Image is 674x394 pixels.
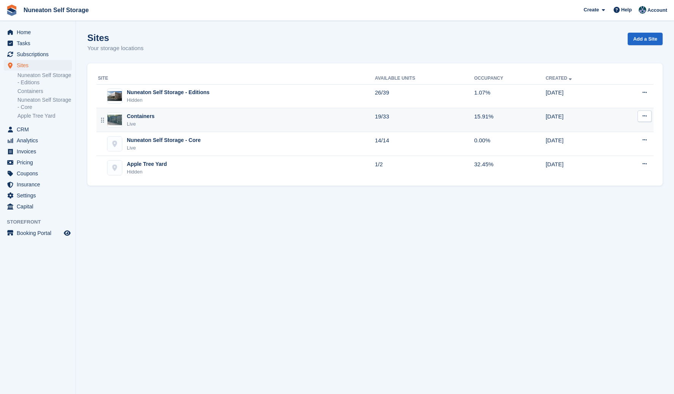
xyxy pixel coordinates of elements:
[4,190,72,201] a: menu
[127,160,167,168] div: Apple Tree Yard
[546,156,614,180] td: [DATE]
[474,108,546,132] td: 15.91%
[621,6,632,14] span: Help
[87,44,144,53] p: Your storage locations
[127,112,155,120] div: Containers
[4,49,72,60] a: menu
[7,218,76,226] span: Storefront
[375,72,474,85] th: Available Units
[107,91,122,101] img: Image of Nuneaton Self Storage - Editions site
[6,5,17,16] img: stora-icon-8386f47178a22dfd0bd8f6a31ec36ba5ce8667c1dd55bd0f319d3a0aa187defe.svg
[474,72,546,85] th: Occupancy
[127,136,200,144] div: Nuneaton Self Storage - Core
[17,112,72,120] a: Apple Tree Yard
[375,84,474,108] td: 26/39
[474,84,546,108] td: 1.07%
[4,38,72,49] a: menu
[375,156,474,180] td: 1/2
[17,72,72,86] a: Nuneaton Self Storage - Editions
[546,132,614,156] td: [DATE]
[87,33,144,43] h1: Sites
[4,124,72,135] a: menu
[546,108,614,132] td: [DATE]
[546,84,614,108] td: [DATE]
[17,190,62,201] span: Settings
[17,27,62,38] span: Home
[127,96,210,104] div: Hidden
[647,6,667,14] span: Account
[4,228,72,238] a: menu
[628,33,663,45] a: Add a Site
[107,115,122,126] img: Image of Containers site
[546,76,573,81] a: Created
[17,146,62,157] span: Invoices
[96,72,375,85] th: Site
[17,124,62,135] span: CRM
[4,157,72,168] a: menu
[4,135,72,146] a: menu
[127,144,200,152] div: Live
[4,146,72,157] a: menu
[17,96,72,111] a: Nuneaton Self Storage - Core
[17,201,62,212] span: Capital
[17,38,62,49] span: Tasks
[17,157,62,168] span: Pricing
[127,168,167,176] div: Hidden
[107,137,122,151] img: Nuneaton Self Storage - Core site image placeholder
[63,229,72,238] a: Preview store
[17,228,62,238] span: Booking Portal
[127,120,155,128] div: Live
[584,6,599,14] span: Create
[4,168,72,179] a: menu
[375,132,474,156] td: 14/14
[21,4,92,16] a: Nuneaton Self Storage
[17,88,72,95] a: Containers
[639,6,646,14] img: Rich Palmer
[474,132,546,156] td: 0.00%
[4,60,72,71] a: menu
[375,108,474,132] td: 19/33
[17,179,62,190] span: Insurance
[107,161,122,175] img: Apple Tree Yard site image placeholder
[4,201,72,212] a: menu
[17,135,62,146] span: Analytics
[127,88,210,96] div: Nuneaton Self Storage - Editions
[474,156,546,180] td: 32.45%
[17,49,62,60] span: Subscriptions
[17,60,62,71] span: Sites
[4,179,72,190] a: menu
[4,27,72,38] a: menu
[17,168,62,179] span: Coupons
